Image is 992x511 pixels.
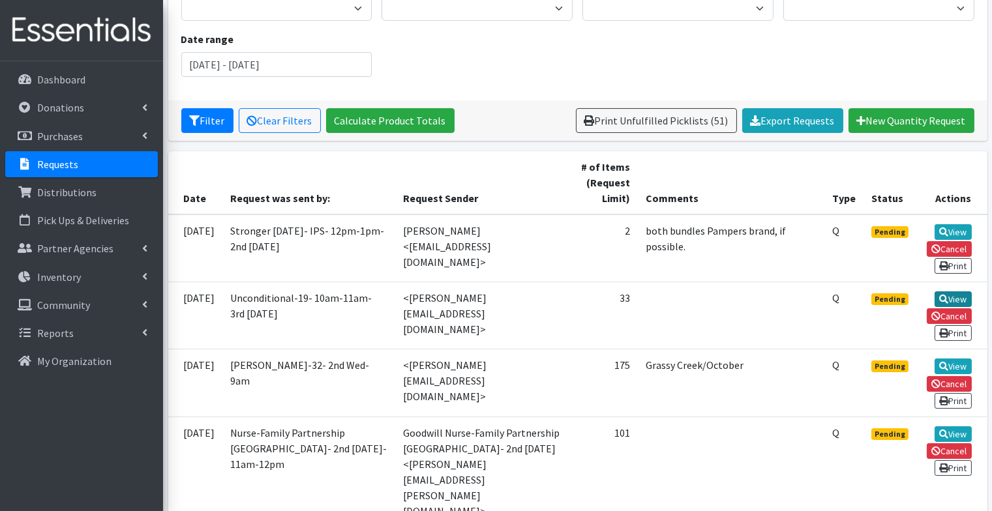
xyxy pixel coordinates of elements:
[824,151,864,214] th: Type
[37,186,97,199] p: Distributions
[5,320,158,346] a: Reports
[742,108,843,133] a: Export Requests
[37,299,90,312] p: Community
[638,151,824,214] th: Comments
[927,308,972,324] a: Cancel
[576,108,737,133] a: Print Unfulfilled Picklists (51)
[5,8,158,52] img: HumanEssentials
[395,214,570,282] td: [PERSON_NAME] <[EMAIL_ADDRESS][DOMAIN_NAME]>
[168,349,223,416] td: [DATE]
[181,31,234,47] label: Date range
[37,270,81,284] p: Inventory
[871,360,909,372] span: Pending
[927,376,972,392] a: Cancel
[570,349,638,416] td: 175
[5,235,158,261] a: Partner Agencies
[918,151,987,214] th: Actions
[37,355,112,368] p: My Organization
[935,291,972,307] a: View
[395,282,570,349] td: <[PERSON_NAME][EMAIL_ADDRESS][DOMAIN_NAME]>
[181,108,233,133] button: Filter
[832,426,839,439] abbr: Quantity
[935,224,972,240] a: View
[935,426,972,442] a: View
[832,224,839,237] abbr: Quantity
[5,207,158,233] a: Pick Ups & Deliveries
[638,214,824,282] td: both bundles Pampers brand, if possible.
[395,349,570,416] td: <[PERSON_NAME][EMAIL_ADDRESS][DOMAIN_NAME]>
[168,151,223,214] th: Date
[871,293,909,305] span: Pending
[832,291,839,304] abbr: Quantity
[570,214,638,282] td: 2
[223,282,395,349] td: Unconditional-19- 10am-11am- 3rd [DATE]
[935,358,972,374] a: View
[864,151,918,214] th: Status
[326,108,455,133] a: Calculate Product Totals
[223,214,395,282] td: Stronger [DATE]- IPS- 12pm-1pm- 2nd [DATE]
[5,95,158,121] a: Donations
[871,428,909,440] span: Pending
[37,158,78,171] p: Requests
[223,349,395,416] td: [PERSON_NAME]-32- 2nd Wed- 9am
[37,242,113,255] p: Partner Agencies
[832,358,839,372] abbr: Quantity
[638,349,824,416] td: Grassy Creek/October
[935,325,972,341] a: Print
[239,108,321,133] a: Clear Filters
[181,52,372,77] input: January 1, 2011 - December 31, 2011
[5,264,158,290] a: Inventory
[935,460,972,476] a: Print
[395,151,570,214] th: Request Sender
[5,66,158,93] a: Dashboard
[168,282,223,349] td: [DATE]
[37,214,129,227] p: Pick Ups & Deliveries
[927,443,972,459] a: Cancel
[5,179,158,205] a: Distributions
[37,327,74,340] p: Reports
[570,151,638,214] th: # of Items (Request Limit)
[37,73,85,86] p: Dashboard
[37,101,84,114] p: Donations
[935,258,972,274] a: Print
[927,241,972,257] a: Cancel
[5,123,158,149] a: Purchases
[5,151,158,177] a: Requests
[871,226,909,238] span: Pending
[37,130,83,143] p: Purchases
[5,292,158,318] a: Community
[223,151,395,214] th: Request was sent by:
[570,282,638,349] td: 33
[849,108,974,133] a: New Quantity Request
[935,393,972,409] a: Print
[5,348,158,374] a: My Organization
[168,214,223,282] td: [DATE]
